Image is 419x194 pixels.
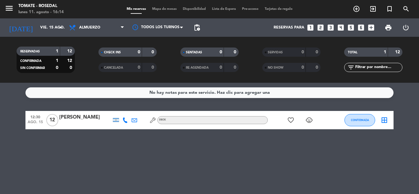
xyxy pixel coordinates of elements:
i: looks_one [306,24,314,32]
span: SIN CONFIRMAR [20,67,45,70]
span: RESERVADAS [20,50,40,53]
span: SENTADAS [186,51,202,54]
div: LOG OUT [397,18,414,37]
strong: 12 [67,49,73,53]
span: DECK [159,119,166,121]
i: add_circle_outline [353,5,360,13]
span: RE AGENDADA [186,66,209,69]
strong: 0 [302,50,304,54]
i: arrow_drop_down [57,24,64,31]
div: [PERSON_NAME] [59,113,111,121]
strong: 0 [138,50,140,54]
strong: 12 [395,50,401,54]
span: SERVIDAS [268,51,283,54]
strong: 1 [384,50,386,54]
span: Mis reservas [124,7,149,11]
span: print [385,24,392,31]
span: ago. 15 [28,120,43,127]
strong: 0 [152,50,155,54]
i: border_all [381,116,388,124]
div: Tomate - Rosedal [18,3,64,9]
i: child_care [306,116,313,124]
div: No hay notas para este servicio. Haz clic para agregar una [149,89,270,96]
i: menu [5,4,14,13]
span: Reservas para [274,25,304,30]
span: TOTAL [348,51,357,54]
strong: 0 [316,65,319,70]
span: Tarjetas de regalo [262,7,296,11]
span: NO SHOW [268,66,283,69]
strong: 0 [302,65,304,70]
strong: 0 [220,65,222,70]
strong: 0 [220,50,222,54]
i: looks_5 [347,24,355,32]
span: Disponibilidad [180,7,209,11]
strong: 0 [316,50,319,54]
strong: 12 [67,59,73,63]
button: CONFIRMADA [344,114,375,126]
i: looks_4 [337,24,345,32]
span: CANCELADA [104,66,123,69]
span: CHECK INS [104,51,121,54]
i: search [402,5,410,13]
i: add_box [367,24,375,32]
strong: 1 [56,59,58,63]
strong: 1 [56,49,58,53]
span: 12 [46,114,58,126]
i: looks_3 [327,24,335,32]
div: lunes 11. agosto - 16:14 [18,9,64,15]
strong: 0 [234,50,237,54]
input: Filtrar por nombre... [355,64,402,71]
strong: 0 [234,65,237,70]
strong: 0 [56,66,58,70]
span: Almuerzo [79,25,100,30]
button: menu [5,4,14,15]
i: [DATE] [5,21,37,34]
span: CONFIRMADA [20,59,41,63]
i: power_settings_new [402,24,409,31]
strong: 0 [138,65,140,70]
i: looks_two [317,24,325,32]
span: pending_actions [193,24,201,31]
span: Lista de Espera [209,7,239,11]
i: turned_in_not [386,5,393,13]
i: looks_6 [357,24,365,32]
i: exit_to_app [369,5,377,13]
strong: 0 [152,65,155,70]
i: favorite_border [287,116,294,124]
span: 12:30 [28,113,43,120]
strong: 0 [70,66,73,70]
span: CONFIRMADA [351,118,369,122]
span: Mapa de mesas [149,7,180,11]
i: filter_list [347,64,355,71]
span: Pre-acceso [239,7,262,11]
